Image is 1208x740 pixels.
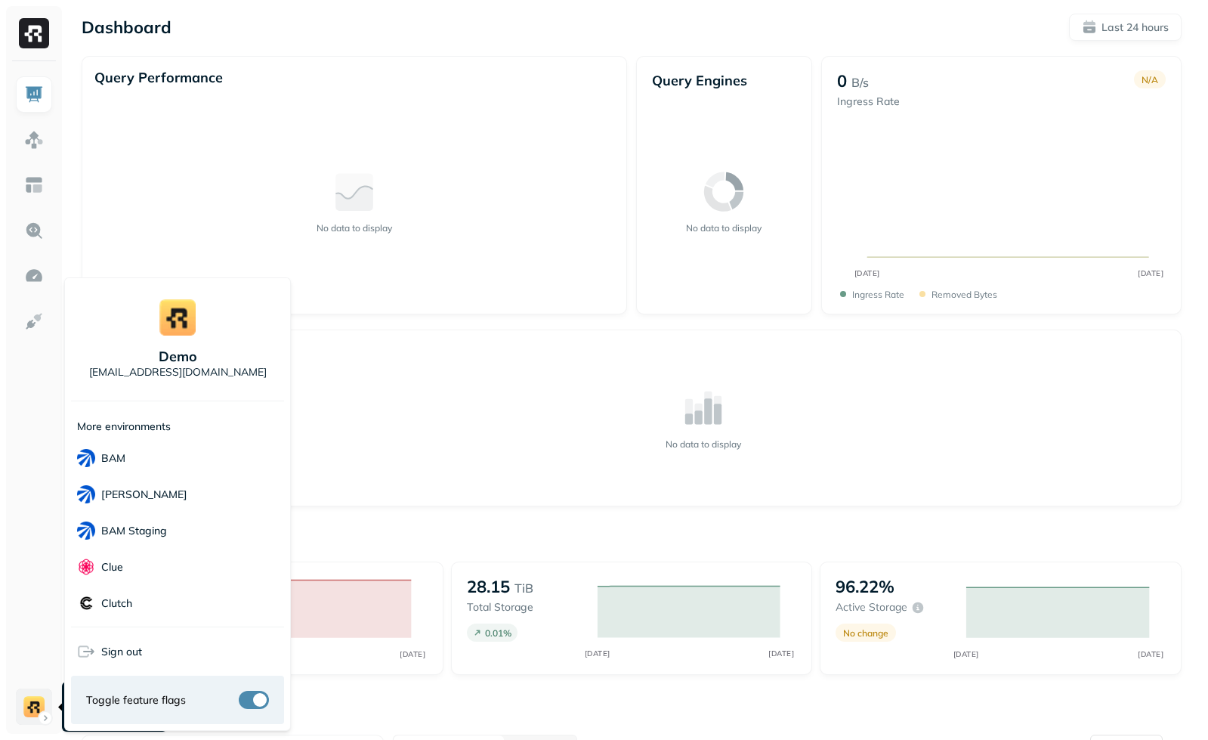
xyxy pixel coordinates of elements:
img: BAM Dev [77,485,95,503]
img: Clue [77,558,95,576]
p: demo [159,348,197,365]
p: [EMAIL_ADDRESS][DOMAIN_NAME] [89,365,267,379]
p: More environments [77,420,171,434]
img: BAM [77,449,95,467]
img: demo [159,299,196,336]
span: Sign out [101,645,142,659]
p: Clutch [101,596,132,611]
p: Clue [101,560,123,574]
img: BAM Staging [77,522,95,540]
span: Toggle feature flags [86,693,186,707]
p: [PERSON_NAME] [101,488,187,502]
p: BAM Staging [101,524,167,538]
img: Clutch [77,594,95,612]
p: BAM [101,451,125,466]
